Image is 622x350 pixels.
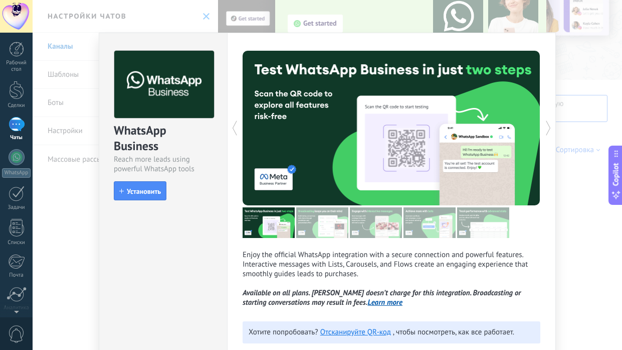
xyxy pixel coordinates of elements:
span: , чтобы посмотреть, как все работает. [393,327,514,337]
img: tour_image_8adaa4405412f818fdd31a128ea7bfdb.png [403,207,456,238]
div: Сделки [2,102,31,109]
button: Установить [114,181,166,200]
span: Установить [127,188,161,195]
div: Почта [2,272,31,279]
span: Copilot [611,163,621,186]
div: Списки [2,240,31,246]
div: Reach more leads using powerful WhatsApp tools [114,155,213,174]
img: tour_image_ba1a9dba37f3416c4982efb0d2f1f8f9.png [296,207,348,238]
i: Available on all plans. [PERSON_NAME] doesn’t charge for this integration. Broadcasting or starti... [243,288,521,307]
a: Learn more [368,298,402,307]
img: tour_image_6b5bee784155b0e26d0e058db9499733.png [350,207,402,238]
div: Чаты [2,135,31,141]
div: Рабочий стол [2,60,31,73]
div: Задачи [2,204,31,211]
div: WhatsApp Business [114,123,213,155]
img: tour_image_7cdf1e24cac3d52841d4c909d6b5c66e.png [457,207,509,238]
div: WhatsApp [2,168,31,178]
span: Хотите попробовать? [249,327,318,337]
a: Отсканируйте QR-код [320,327,391,337]
p: Enjoy the official WhatsApp integration with a secure connection and powerful features. Interacti... [243,250,540,307]
img: tour_image_24a60f2de5b7f716b00b2508d23a5f71.png [243,207,295,238]
img: logo_main.png [114,51,214,119]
